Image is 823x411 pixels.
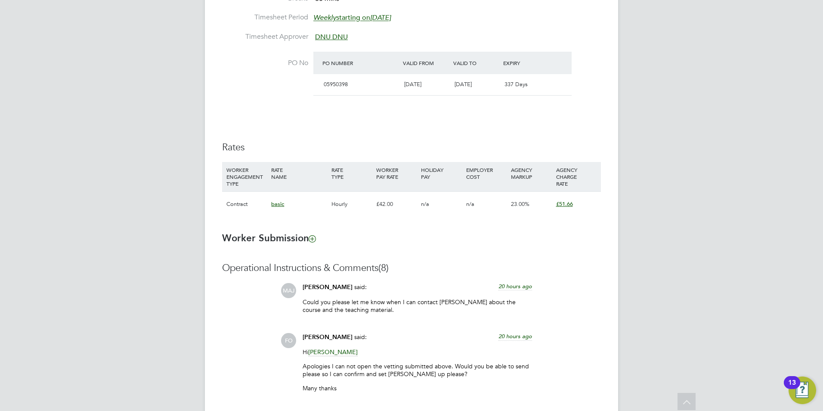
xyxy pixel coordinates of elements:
[303,298,532,314] p: Could you please let me know when I can contact [PERSON_NAME] about the course and the teaching m...
[224,192,269,217] div: Contract
[789,377,816,404] button: Open Resource Center, 13 new notifications
[271,200,284,208] span: basic
[498,283,532,290] span: 20 hours ago
[281,333,296,348] span: FO
[511,200,529,208] span: 23.00%
[374,192,419,217] div: £42.00
[303,362,532,378] p: Apologies I can not open the vetting submitted above. Would you be able to send please so I can c...
[788,383,796,394] div: 13
[222,13,308,22] label: Timesheet Period
[455,81,472,88] span: [DATE]
[354,283,367,291] span: said:
[224,162,269,191] div: WORKER ENGAGEMENT TYPE
[466,200,474,208] span: n/a
[501,55,551,71] div: Expiry
[404,81,421,88] span: [DATE]
[354,333,367,341] span: said:
[222,232,316,244] b: Worker Submission
[222,59,308,68] label: PO No
[498,333,532,340] span: 20 hours ago
[329,162,374,184] div: RATE TYPE
[374,162,419,184] div: WORKER PAY RATE
[329,192,374,217] div: Hourly
[421,200,429,208] span: n/a
[222,141,601,154] h3: Rates
[419,162,464,184] div: HOLIDAY PAY
[303,333,353,341] span: [PERSON_NAME]
[303,348,532,356] p: Hi
[554,162,599,191] div: AGENCY CHARGE RATE
[269,162,329,184] div: RATE NAME
[509,162,554,184] div: AGENCY MARKUP
[451,55,501,71] div: Valid To
[556,200,573,208] span: £51.66
[313,14,336,22] em: Weekly
[320,55,401,71] div: PO Number
[324,81,348,88] span: 05950398
[222,262,601,274] h3: Operational Instructions & Comments
[222,32,308,41] label: Timesheet Approver
[281,283,296,298] span: MAJ
[370,14,391,22] em: [DATE]
[464,162,509,184] div: EMPLOYER COST
[378,262,389,274] span: (8)
[303,384,532,392] p: Many thanks
[504,81,528,88] span: 337 Days
[313,14,391,22] span: starting on
[308,348,358,356] span: [PERSON_NAME]
[303,283,353,291] span: [PERSON_NAME]
[401,55,451,71] div: Valid From
[315,33,348,41] span: DNU DNU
